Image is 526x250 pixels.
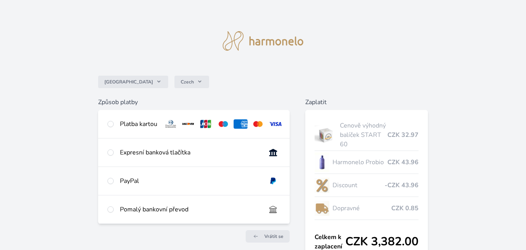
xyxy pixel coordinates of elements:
[305,98,428,107] h6: Zaplatit
[266,205,280,214] img: bankTransfer_IBAN.svg
[181,79,194,85] span: Czech
[345,235,419,249] span: CZK 3,382.00
[104,79,153,85] span: [GEOGRAPHIC_DATA]
[120,176,260,186] div: PayPal
[246,230,290,243] a: Vrátit se
[315,152,329,172] img: CLEAN_PROBIO_se_stinem_x-lo.jpg
[315,125,337,145] img: start.jpg
[264,233,283,239] span: Vrátit se
[234,119,248,129] img: amex.svg
[315,176,329,195] img: discount-lo.png
[387,130,419,140] span: CZK 32.97
[174,76,209,88] button: Czech
[199,119,213,129] img: jcb.svg
[98,76,168,88] button: [GEOGRAPHIC_DATA]
[332,158,387,167] span: Harmonelo Probio
[251,119,265,129] img: mc.svg
[216,119,230,129] img: maestro.svg
[387,158,419,167] span: CZK 43.96
[268,119,283,129] img: visa.svg
[315,199,329,218] img: delivery-lo.png
[266,176,280,186] img: paypal.svg
[223,31,304,51] img: logo.svg
[120,148,260,157] div: Expresní banková tlačítka
[332,204,391,213] span: Dopravné
[340,121,387,149] span: Cenově výhodný balíček START 60
[266,148,280,157] img: onlineBanking_CZ.svg
[164,119,178,129] img: diners.svg
[391,204,419,213] span: CZK 0.85
[332,181,385,190] span: Discount
[98,98,290,107] h6: Způsob platby
[385,181,419,190] span: -CZK 43.96
[120,205,260,214] div: Pomalý bankovní převod
[120,119,157,129] div: Platba kartou
[181,119,195,129] img: discover.svg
